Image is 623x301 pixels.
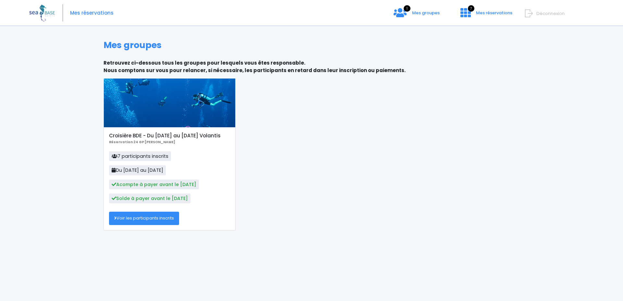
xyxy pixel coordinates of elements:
a: 1 Mes groupes [388,12,445,18]
span: Solde à payer avant le [DATE] [109,194,190,203]
span: 1 [404,5,410,12]
b: Réservation 24 GP [PERSON_NAME] [109,140,175,144]
a: 7 Mes réservations [455,12,516,18]
span: 7 participants inscrits [109,151,171,161]
p: Retrouvez ci-dessous tous les groupes pour lesquels vous êtes responsable. Nous comptons sur vous... [104,59,520,74]
span: Mes groupes [412,10,440,16]
span: Mes réservations [476,10,512,16]
span: Déconnexion [536,10,565,17]
h1: Mes groupes [104,40,520,50]
span: Acompte à payer avant le [DATE] [109,180,199,189]
span: Du [DATE] au [DATE] [109,165,166,175]
a: Voir les participants inscrits [109,212,179,225]
h5: Croisière BDE - Du [DATE] au [DATE] Volantis [109,133,230,139]
span: 7 [468,5,474,12]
